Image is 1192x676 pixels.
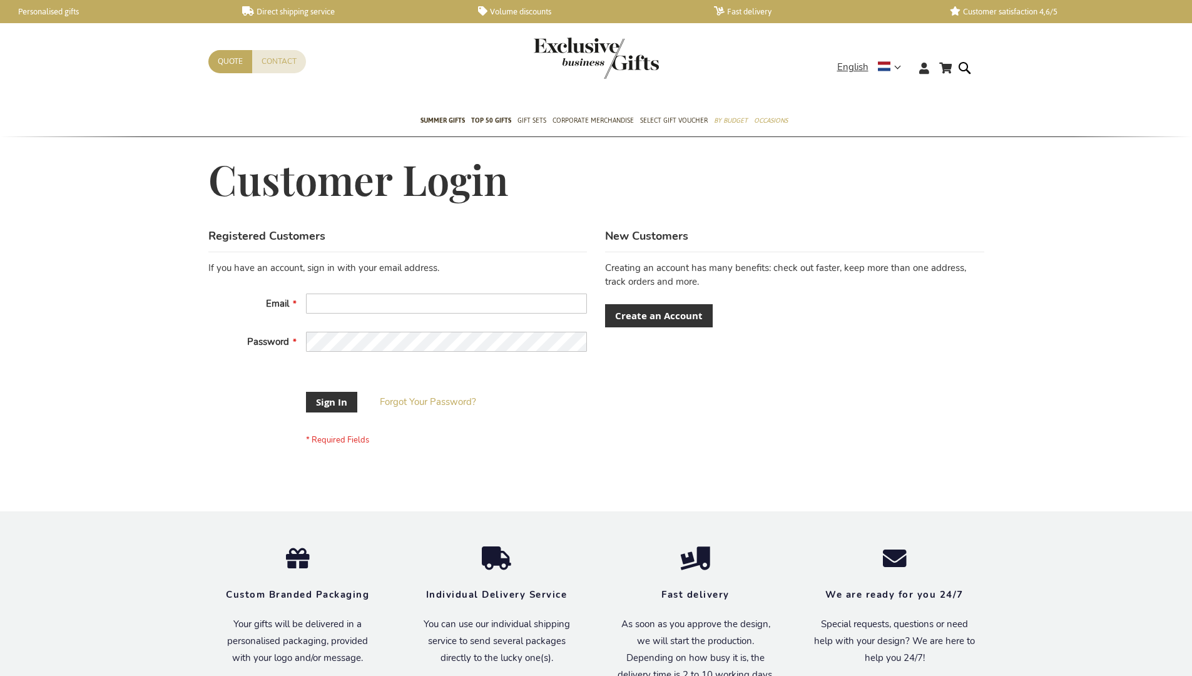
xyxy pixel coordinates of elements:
[825,588,964,601] strong: We are ready for you 24/7
[534,38,659,79] img: Exclusive Business gifts logo
[416,616,578,667] p: You can use our individual shipping service to send several packages directly to the lucky one(s).
[208,228,325,243] strong: Registered Customers
[605,228,688,243] strong: New Customers
[553,114,634,127] span: Corporate Merchandise
[517,106,546,137] a: Gift Sets
[471,106,511,137] a: TOP 50 Gifts
[950,6,1166,17] a: Customer satisfaction 4,6/5
[553,106,634,137] a: Corporate Merchandise
[605,304,713,327] a: Create an Account
[478,6,694,17] a: Volume discounts
[714,6,930,17] a: Fast delivery
[661,588,730,601] strong: Fast delivery
[226,588,369,601] strong: Custom Branded Packaging
[534,38,596,79] a: store logo
[316,396,347,409] span: Sign In
[6,6,222,17] a: Personalised gifts
[640,114,708,127] span: Select Gift Voucher
[208,50,252,73] a: Quote
[380,396,476,409] a: Forgot Your Password?
[306,392,357,412] button: Sign In
[426,588,568,601] strong: Individual Delivery Service
[605,262,984,289] p: Creating an account has many benefits: check out faster, keep more than one address, track orders...
[615,309,703,322] span: Create an Account
[471,114,511,127] span: TOP 50 Gifts
[640,106,708,137] a: Select Gift Voucher
[754,114,788,127] span: Occasions
[266,297,289,310] span: Email
[714,114,748,127] span: By Budget
[714,106,748,137] a: By Budget
[242,6,458,17] a: Direct shipping service
[306,294,587,314] input: Email
[208,152,509,206] span: Customer Login
[814,616,976,667] p: Special requests, questions or need help with your design? We are here to help you 24/7!
[208,262,587,275] div: If you have an account, sign in with your email address.
[517,114,546,127] span: Gift Sets
[754,106,788,137] a: Occasions
[420,114,465,127] span: Summer Gifts
[380,396,476,408] span: Forgot Your Password?
[837,60,869,74] span: English
[217,616,379,667] p: Your gifts will be delivered in a personalised packaging, provided with your logo and/or message.
[247,335,289,348] span: Password
[252,50,306,73] a: Contact
[420,106,465,137] a: Summer Gifts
